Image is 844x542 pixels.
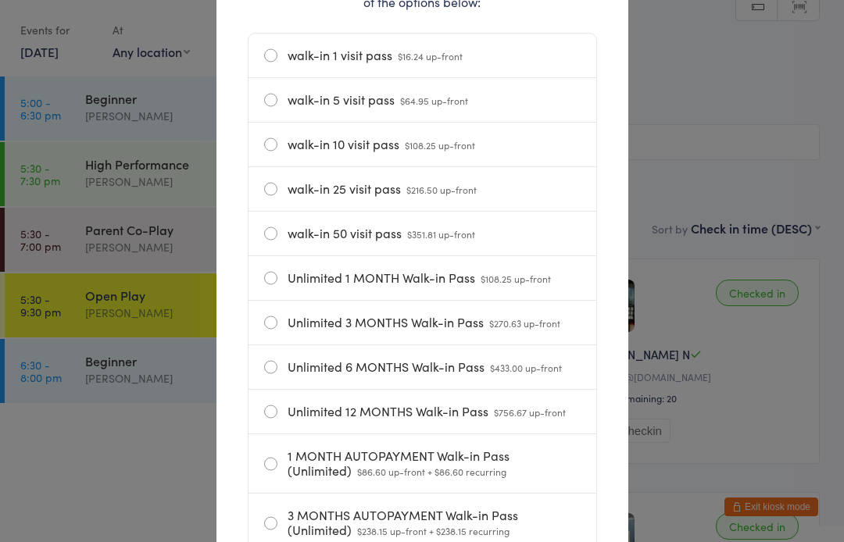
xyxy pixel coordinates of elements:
span: $756.67 up-front [494,405,566,419]
span: $16.24 up-front [398,49,463,62]
label: walk-in 5 visit pass [264,78,581,122]
span: $270.63 up-front [489,316,560,330]
label: Unlimited 6 MONTHS Walk-in Pass [264,345,581,389]
span: $64.95 up-front [400,94,468,107]
span: $108.25 up-front [481,272,551,285]
label: walk-in 25 visit pass [264,167,581,211]
label: 1 MONTH AUTOPAYMENT Walk-in Pass (Unlimited) [264,434,581,493]
span: $351.81 up-front [407,227,475,241]
span: $86.60 up-front + $86.60 recurring [357,465,506,478]
label: walk-in 10 visit pass [264,123,581,166]
span: $216.50 up-front [406,183,477,196]
span: $108.25 up-front [405,138,475,152]
label: walk-in 50 visit pass [264,212,581,255]
span: $433.00 up-front [490,361,562,374]
label: walk-in 1 visit pass [264,34,581,77]
label: Unlimited 3 MONTHS Walk-in Pass [264,301,581,344]
label: Unlimited 12 MONTHS Walk-in Pass [264,390,581,433]
label: Unlimited 1 MONTH Walk-in Pass [264,256,581,300]
span: $238.15 up-front + $238.15 recurring [357,524,510,537]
